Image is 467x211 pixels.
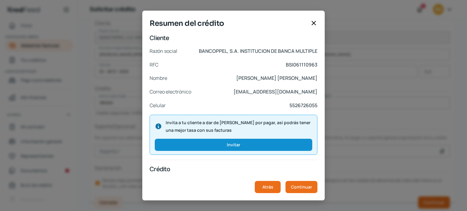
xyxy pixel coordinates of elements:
[199,47,317,56] p: BANCOPPEL, S.A. INSTITUCION DE BANCA MULTIPLE
[150,18,308,29] span: Resumen del crédito
[286,60,317,69] p: BSI061110963
[289,101,317,110] p: 5526726055
[262,185,273,189] span: Atrás
[150,165,317,173] p: Crédito
[285,181,317,193] button: Continuar
[150,34,317,42] p: Cliente
[150,87,191,96] p: Correo electrónico
[236,74,317,83] p: [PERSON_NAME] [PERSON_NAME]
[150,47,177,56] p: Razón social
[150,60,158,69] p: RFC
[233,87,317,96] p: [EMAIL_ADDRESS][DOMAIN_NAME]
[155,139,312,151] button: Invitar
[150,74,167,83] p: Nombre
[150,101,166,110] p: Celular
[227,143,240,147] span: Invitar
[255,181,281,193] button: Atrás
[166,119,312,134] span: Invita a tu cliente a dar de [PERSON_NAME] por pagar, así podrás tener una mejor tasa con sus fac...
[291,185,312,189] span: Continuar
